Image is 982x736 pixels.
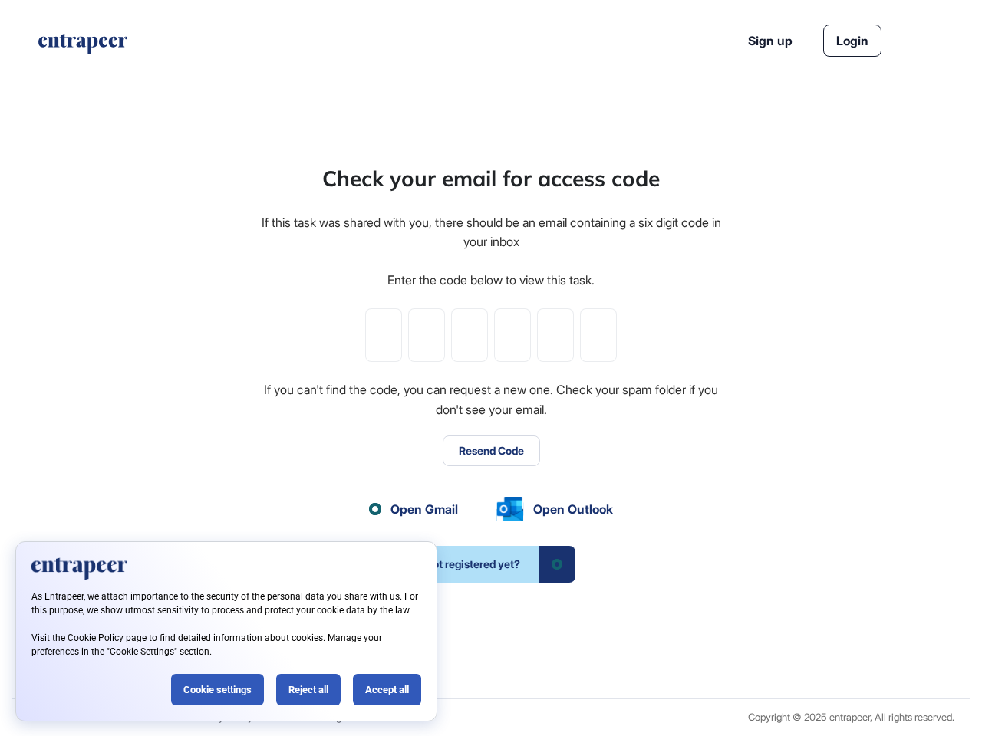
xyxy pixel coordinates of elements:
div: Copyright © 2025 entrapeer, All rights reserved. [748,711,954,723]
div: Check your email for access code [322,163,660,195]
button: Resend Code [443,435,540,466]
a: Sign up [748,31,793,50]
div: If you can't find the code, you can request a new one. Check your spam folder if you don't see yo... [259,380,723,419]
span: Not registered yet? [407,546,539,583]
span: Open Gmail [390,500,458,518]
a: entrapeer-logo [37,34,129,60]
a: Login [823,25,881,57]
div: If this task was shared with you, there should be an email containing a six digit code in your inbox [259,213,723,252]
a: Not registered yet? [407,546,575,583]
span: Open Outlook [533,500,613,518]
a: Open Gmail [369,500,458,518]
div: Enter the code below to view this task. [387,271,595,291]
a: Open Outlook [496,497,613,521]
